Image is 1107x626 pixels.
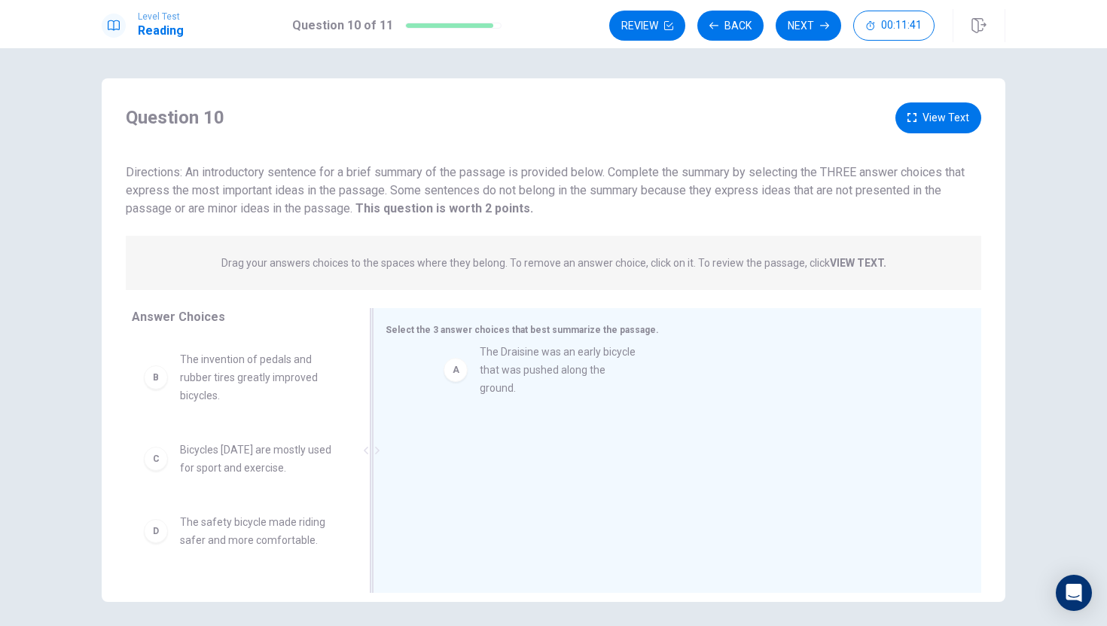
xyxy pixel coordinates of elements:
span: Level Test [138,11,184,22]
button: 00:11:41 [853,11,935,41]
button: Back [697,11,764,41]
button: Review [609,11,685,41]
strong: This question is worth 2 points. [352,201,533,215]
h4: Question 10 [126,105,224,130]
span: Directions: An introductory sentence for a brief summary of the passage is provided below. Comple... [126,165,965,215]
h1: Reading [138,22,184,40]
div: Open Intercom Messenger [1056,575,1092,611]
button: View Text [895,102,981,133]
button: Next [776,11,841,41]
strong: VIEW TEXT. [830,257,886,269]
h1: Question 10 of 11 [292,17,393,35]
span: Select the 3 answer choices that best summarize the passage. [386,325,659,335]
span: 00:11:41 [881,20,922,32]
p: Drag your answers choices to the spaces where they belong. To remove an answer choice, click on i... [221,257,886,269]
span: Answer Choices [132,310,225,324]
